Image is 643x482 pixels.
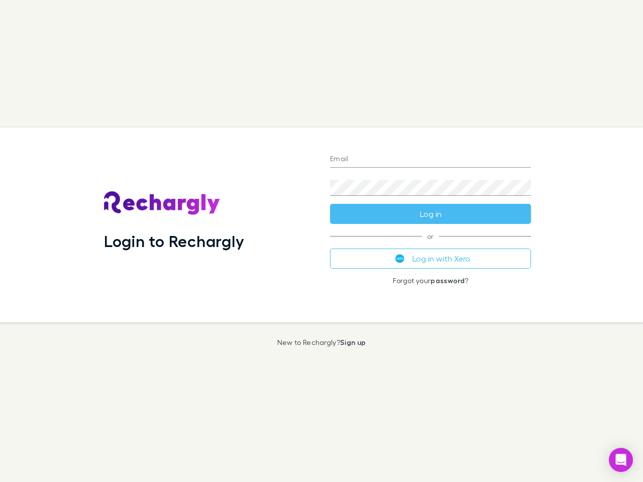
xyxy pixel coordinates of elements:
p: Forgot your ? [330,277,531,285]
button: Log in with Xero [330,249,531,269]
a: Sign up [340,338,366,346]
img: Xero's logo [395,254,404,263]
div: Open Intercom Messenger [609,448,633,472]
a: password [431,276,465,285]
h1: Login to Rechargly [104,231,244,251]
p: New to Rechargly? [277,338,366,346]
img: Rechargly's Logo [104,191,221,215]
button: Log in [330,204,531,224]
